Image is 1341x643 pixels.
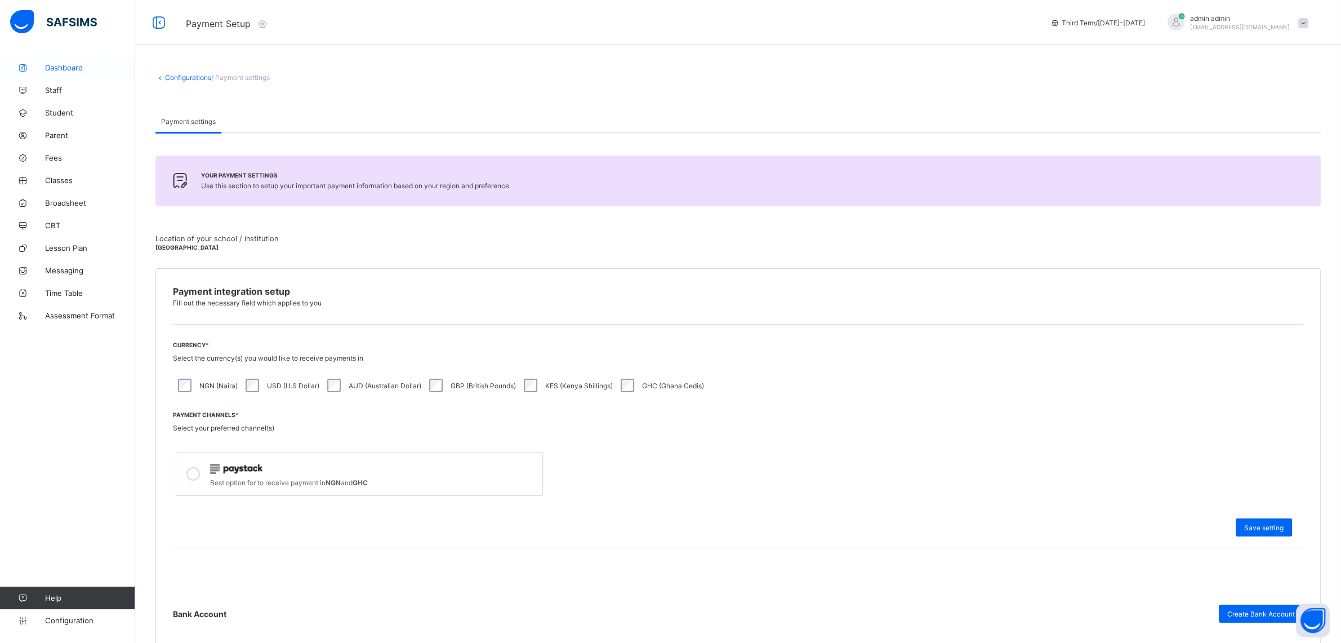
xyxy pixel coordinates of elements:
[199,382,238,390] label: NGN (Naira)
[326,478,341,487] b: NGN
[155,234,1315,243] span: Location of your school / institution
[173,342,1303,348] span: Currency
[211,73,270,82] span: / Payment settings
[201,172,511,179] span: Your payment settings
[1190,24,1290,30] span: [EMAIL_ADDRESS][DOMAIN_NAME]
[642,382,704,390] label: GHC (Ghana Cedis)
[45,86,135,95] span: Staff
[210,478,368,487] span: Best option for to receive payment in and
[1296,604,1330,637] button: Open asap
[45,108,135,117] span: Student
[173,424,274,432] span: Select your preferred channel(s)
[267,382,319,390] label: USD (U.S Dollar)
[1050,19,1145,27] span: session/term information
[45,131,135,140] span: Parent
[155,244,219,251] span: [GEOGRAPHIC_DATA]
[45,266,135,275] span: Messaging
[45,311,135,320] span: Assessment Format
[173,299,322,307] span: Fill out the necessary field which applies to you
[45,63,135,72] span: Dashboard
[1190,14,1290,23] span: admin admin
[173,286,1303,297] span: Payment integration setup
[353,478,368,487] b: GHC
[45,616,135,625] span: Configuration
[161,117,216,126] span: Payment settings
[1244,524,1284,532] span: Save setting
[45,198,135,207] span: Broadsheet
[165,73,211,82] a: Configurations
[349,382,421,390] label: AUD (Australian Dollar)
[173,354,363,362] span: Select the currency(s) you would like to receive payments in
[210,464,262,474] img: paystack.0b99254114f7d5403c0525f3550acd03.svg
[45,289,135,298] span: Time Table
[173,411,1303,418] span: Payment Channels
[45,243,135,252] span: Lesson Plan
[201,181,511,190] span: Use this section to setup your important payment information based on your region and preference.
[45,593,135,602] span: Help
[1227,610,1295,618] span: Create Bank Account
[1156,14,1314,32] div: adminadmin
[173,609,226,619] span: Bank Account
[45,153,135,162] span: Fees
[545,382,613,390] label: KES (Kenya Shillings)
[186,18,251,29] span: Payment Setup
[451,382,516,390] label: GBP (British Pounds)
[10,10,97,34] img: safsims
[45,176,135,185] span: Classes
[45,221,135,230] span: CBT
